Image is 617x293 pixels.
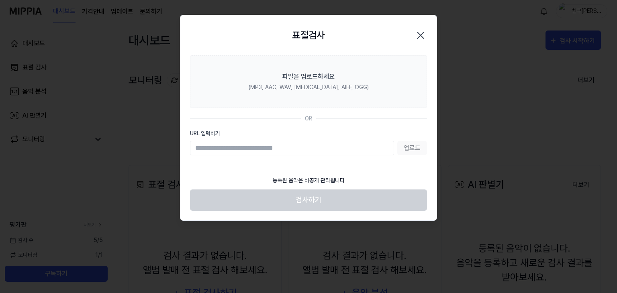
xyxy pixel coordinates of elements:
div: 등록된 음악은 비공개 관리됩니다 [268,171,349,189]
div: (MP3, AAC, WAV, [MEDICAL_DATA], AIFF, OGG) [249,83,369,92]
div: OR [305,114,312,123]
h2: 표절검사 [292,28,325,43]
label: URL 입력하기 [190,129,427,138]
div: 파일을 업로드하세요 [282,72,335,81]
